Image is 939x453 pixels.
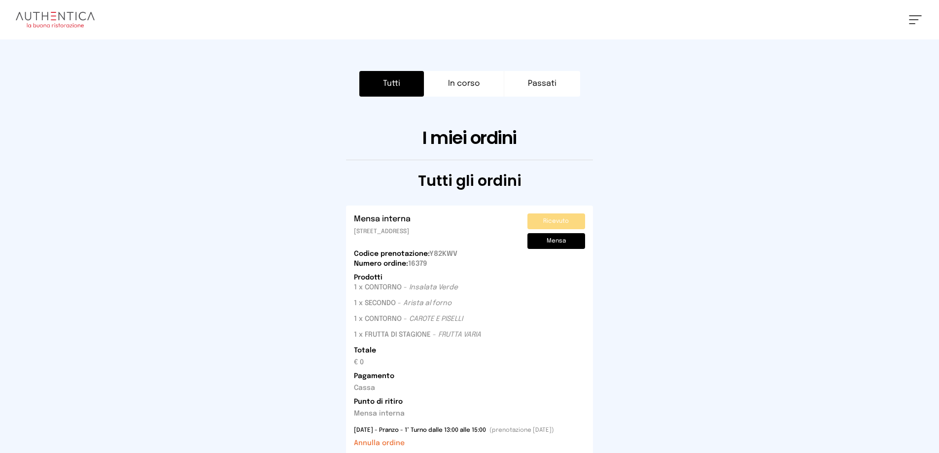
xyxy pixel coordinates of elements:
[99,128,840,148] h1: I miei ordini
[527,213,585,229] button: Ricevuto
[409,314,463,324] div: CAROTE E PISELLI
[354,371,585,381] span: Pagamento
[354,330,431,340] div: 1 x FRUTTA DI STAGIONE
[354,314,402,324] div: 1 x CONTORNO
[404,282,407,292] span: -
[359,71,424,97] button: Tutti
[354,438,405,448] button: Annulla ordine
[438,330,481,340] div: FRUTTA VARIA
[504,71,580,97] button: Passati
[354,229,409,235] span: [STREET_ADDRESS]
[354,260,408,267] span: Numero ordine:
[354,250,429,257] span: Codice prenotazione:
[354,397,585,407] span: Punto di ritiro
[354,409,585,418] div: Mensa interna
[99,172,840,190] h2: Tutti gli ordini
[398,298,401,308] span: -
[409,282,458,292] div: Insalata Verde
[354,357,585,367] div: € 0
[424,71,504,97] button: In corso
[16,12,95,28] img: logo.8f33a47.png
[433,330,436,340] span: -
[354,274,383,281] span: Prodotti
[354,249,585,259] span: Y82KWV
[489,427,554,433] span: (prenotazione [DATE])
[404,314,407,324] span: -
[403,298,452,308] div: Arista al forno
[354,282,402,292] div: 1 x CONTORNO
[527,233,585,249] button: Mensa
[354,383,585,393] p: Cassa
[354,427,486,433] span: [DATE] - Pranzo - 1° Turno dalle 13:00 alle 15:00
[354,213,411,225] span: Mensa interna
[354,260,427,267] span: 16379
[354,298,396,308] div: 1 x SECONDO
[354,346,585,355] span: Totale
